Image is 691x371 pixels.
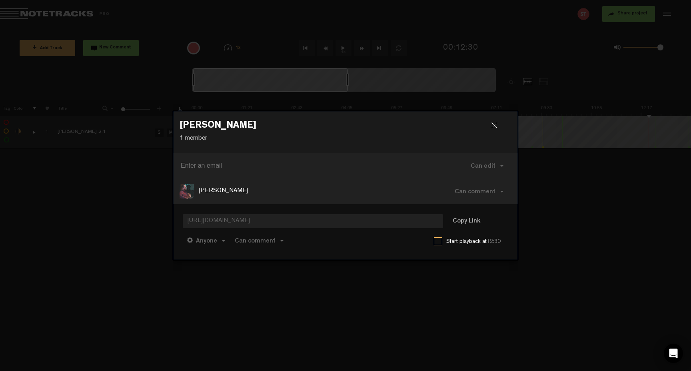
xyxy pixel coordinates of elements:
[446,238,508,246] label: Start playback at
[180,121,511,134] h3: [PERSON_NAME]
[231,231,288,250] button: Can comment
[181,159,442,172] input: Enter an email
[196,238,217,245] span: Anyone
[445,214,488,230] button: Copy Link
[463,156,511,175] button: Can edit
[183,231,229,250] button: Anyone
[180,134,511,143] p: 1 member
[235,238,276,245] span: Can comment
[471,163,495,170] span: Can edit
[180,184,194,199] img: ACg8ocJZzTUhf6RGXniopNvokce7unE9MAqN5gwqu1KbqalwdyrVEwQz=s96-c
[487,239,501,245] span: 12:30
[199,187,248,196] p: [PERSON_NAME]
[183,214,443,228] span: [URL][DOMAIN_NAME]
[664,344,683,363] div: Open Intercom Messenger
[447,182,511,201] button: Can comment
[455,189,495,195] span: Can comment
